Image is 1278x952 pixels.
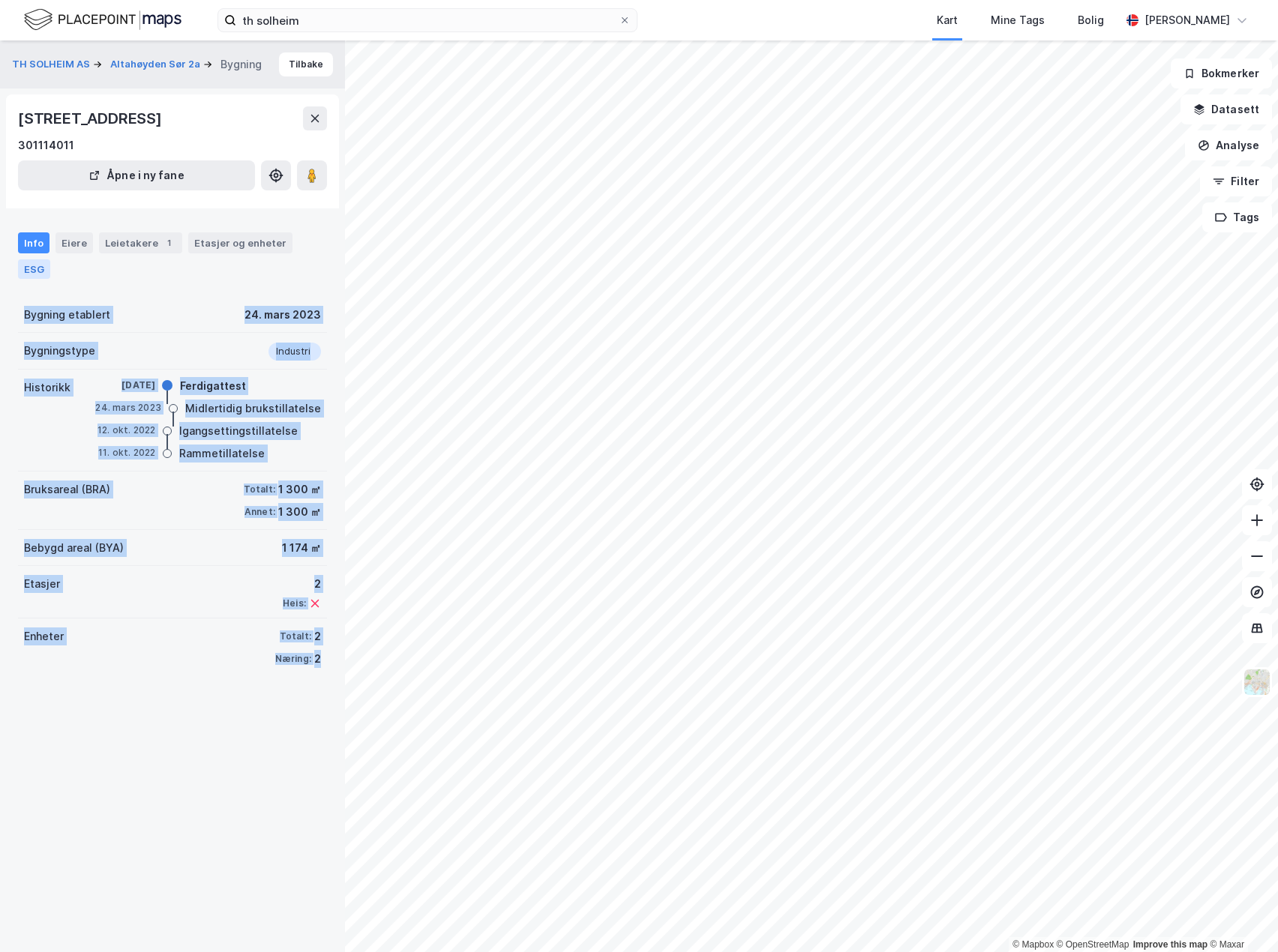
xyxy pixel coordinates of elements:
[24,480,110,498] div: Bruksareal (BRA)
[283,575,321,593] div: 2
[1203,880,1278,952] div: Kontrollprogram for chat
[283,597,306,609] div: Heis:
[282,539,321,557] div: 1 174 ㎡
[24,7,181,33] img: logo.f888ab2527a4732fd821a326f86c7f29.svg
[12,57,93,72] button: TH SOLHEIM AS
[220,55,262,73] div: Bygning
[244,483,275,495] div: Totalt:
[1012,939,1054,950] a: Mapbox
[1078,11,1104,29] div: Bolig
[1203,880,1278,952] iframe: Chat Widget
[194,236,286,250] div: Etasjer og enheter
[55,232,93,253] div: Eiere
[1202,202,1272,232] button: Tags
[275,653,311,665] div: Næring:
[1057,939,1129,950] a: OpenStreetMap
[185,400,321,418] div: Midlertidig brukstillatelse
[161,235,176,250] div: 1
[110,57,203,72] button: Altahøyden Sør 2a
[99,232,182,253] div: Leietakere
[279,52,333,76] button: Tilbake
[1185,130,1272,160] button: Analyse
[314,650,321,668] div: 2
[24,627,64,645] div: Enheter
[1144,11,1230,29] div: [PERSON_NAME]
[244,306,321,324] div: 24. mars 2023
[24,539,124,557] div: Bebygd areal (BYA)
[1133,939,1207,950] a: Improve this map
[24,575,60,593] div: Etasjer
[1243,668,1271,696] img: Z
[278,503,321,521] div: 1 300 ㎡
[179,445,265,463] div: Rammetillatelse
[991,11,1045,29] div: Mine Tags
[24,342,95,360] div: Bygningstype
[236,9,619,31] input: Søk på adresse, matrikkel, gårdeiere, leietakere eller personer
[18,136,74,154] div: 301114011
[937,11,958,29] div: Kart
[1200,166,1272,196] button: Filter
[24,379,70,397] div: Historikk
[18,160,255,190] button: Åpne i ny fane
[280,630,311,642] div: Totalt:
[1171,58,1272,88] button: Bokmerker
[18,259,50,279] div: ESG
[314,627,321,645] div: 2
[278,480,321,498] div: 1 300 ㎡
[179,422,298,440] div: Igangsettingstillatelse
[18,232,49,253] div: Info
[1180,94,1272,124] button: Datasett
[95,401,161,415] div: 24. mars 2023
[18,106,165,130] div: [STREET_ADDRESS]
[95,446,155,460] div: 11. okt. 2022
[95,379,155,392] div: [DATE]
[180,377,246,395] div: Ferdigattest
[244,506,275,518] div: Annet:
[24,306,110,324] div: Bygning etablert
[95,424,155,437] div: 12. okt. 2022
